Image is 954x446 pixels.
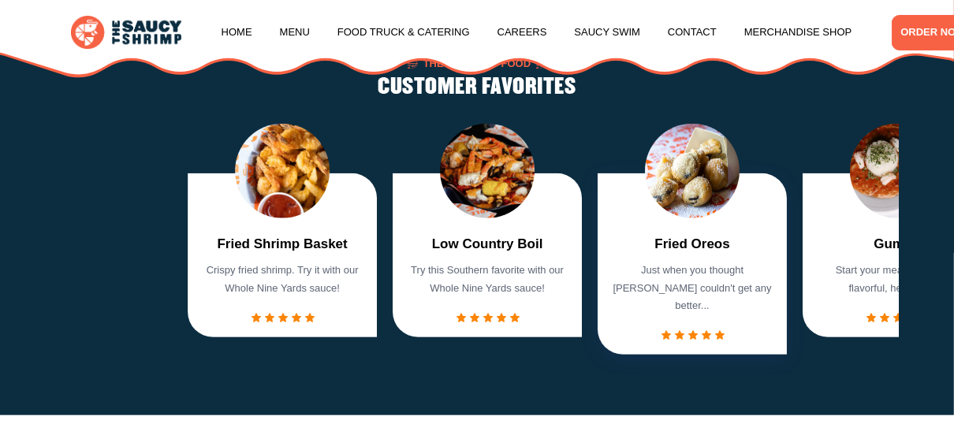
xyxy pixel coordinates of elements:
[432,234,543,255] a: Low Country Boil
[574,2,640,62] a: Saucy Swim
[378,76,576,99] h2: CUSTOMER FAVORITES
[280,2,310,62] a: Menu
[611,262,773,315] p: Just when you thought [PERSON_NAME] couldn't get any better...
[440,124,535,218] img: food Image
[744,2,852,62] a: Merchandise Shop
[850,124,945,218] img: food Image
[393,124,582,337] div: 2 / 7
[598,124,787,355] div: 3 / 7
[654,234,729,255] a: Fried Oreos
[406,262,568,298] p: Try this Southern favorite with our Whole Nine Yards sauce!
[645,124,740,218] img: food Image
[201,262,363,298] p: Crispy fried shrimp. Try it with our Whole Nine Yards sauce!
[668,2,717,62] a: Contact
[222,2,252,62] a: Home
[874,234,921,255] a: Gumbo
[337,2,470,62] a: Food Truck & Catering
[71,16,181,49] img: logo
[235,124,330,218] img: food Image
[188,124,377,337] div: 1 / 7
[217,234,347,255] a: Fried Shrimp Basket
[497,2,547,62] a: Careers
